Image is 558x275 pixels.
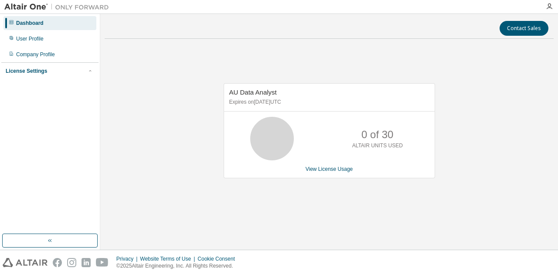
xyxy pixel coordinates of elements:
div: Cookie Consent [197,255,240,262]
img: instagram.svg [67,258,76,267]
a: View License Usage [306,166,353,172]
img: facebook.svg [53,258,62,267]
span: AU Data Analyst [229,88,277,96]
p: ALTAIR UNITS USED [352,142,403,149]
div: Dashboard [16,20,44,27]
div: Website Terms of Use [140,255,197,262]
div: Privacy [116,255,140,262]
p: © 2025 Altair Engineering, Inc. All Rights Reserved. [116,262,240,270]
div: User Profile [16,35,44,42]
img: linkedin.svg [82,258,91,267]
p: Expires on [DATE] UTC [229,98,427,106]
button: Contact Sales [500,21,548,36]
img: youtube.svg [96,258,109,267]
p: 0 of 30 [361,127,393,142]
img: Altair One [4,3,113,11]
img: altair_logo.svg [3,258,48,267]
div: Company Profile [16,51,55,58]
div: License Settings [6,68,47,75]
